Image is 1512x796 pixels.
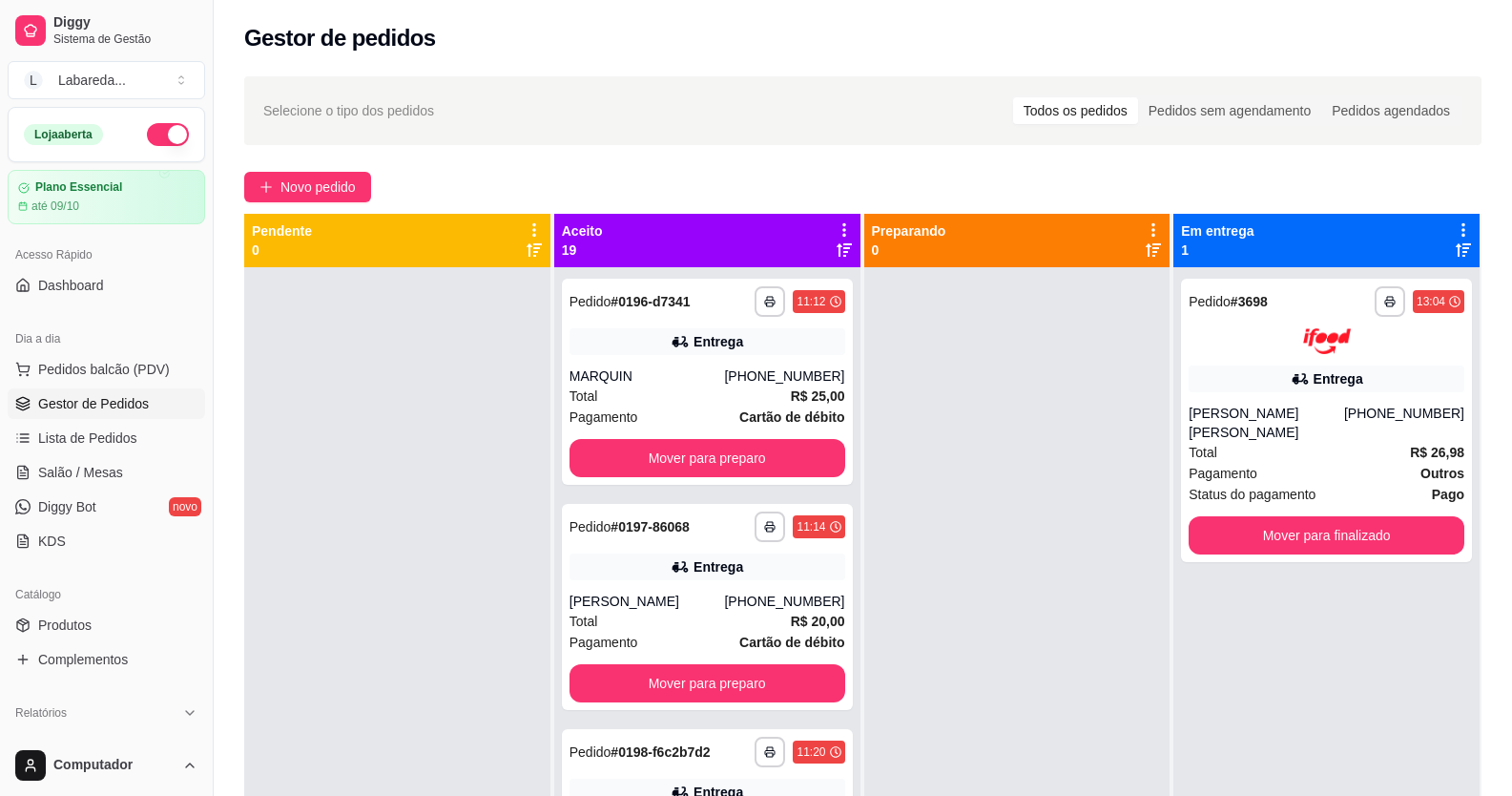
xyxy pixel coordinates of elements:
img: ifood [1303,328,1351,354]
article: até 09/10 [31,199,79,214]
div: 13:04 [1417,294,1445,309]
p: Pendente [252,221,312,241]
button: Computador [8,743,205,788]
div: Loja aberta [24,124,103,145]
span: Pedido [570,519,611,534]
div: Labareda ... [58,71,126,90]
a: Gestor de Pedidos [8,388,205,419]
span: KDS [38,532,66,551]
article: Plano Essencial [35,180,122,195]
span: Pedido [1189,294,1231,309]
h2: Gestor de pedidos [244,23,436,53]
p: 19 [562,241,603,260]
span: Pedidos balcão (PDV) [38,360,170,379]
div: Catálogo [8,579,205,610]
span: Pagamento [1189,463,1257,484]
p: Aceito [562,221,603,241]
div: [PERSON_NAME] [PERSON_NAME] [1189,404,1344,442]
div: [PHONE_NUMBER] [724,592,844,611]
span: Dashboard [38,276,104,295]
div: [PHONE_NUMBER] [1344,404,1464,442]
span: Total [1189,442,1217,463]
strong: # 3698 [1231,294,1268,309]
strong: R$ 25,00 [791,388,845,404]
div: 11:14 [797,519,825,534]
strong: R$ 20,00 [791,614,845,629]
strong: Cartão de débito [739,409,844,425]
p: 1 [1181,241,1253,260]
span: Relatórios de vendas [38,734,164,753]
div: Entrega [1314,369,1363,388]
button: Select a team [8,61,205,99]
div: Entrega [694,557,743,576]
span: Pedido [570,744,611,760]
span: Pagamento [570,407,638,428]
button: Mover para preparo [570,664,845,702]
span: Computador [53,757,175,774]
span: Total [570,611,598,632]
a: KDS [8,526,205,556]
a: Produtos [8,610,205,640]
strong: # 0197-86068 [611,519,690,534]
span: L [24,71,43,90]
button: Novo pedido [244,172,371,202]
div: MARQUIN [570,367,725,386]
strong: R$ 26,98 [1410,445,1464,460]
span: Relatórios [15,705,67,721]
button: Pedidos balcão (PDV) [8,354,205,385]
div: 11:12 [797,294,825,309]
strong: Outros [1420,466,1464,481]
span: Lista de Pedidos [38,429,137,448]
p: 0 [252,241,312,260]
strong: Pago [1432,487,1464,502]
a: Salão / Mesas [8,457,205,488]
button: Mover para preparo [570,439,845,477]
a: Diggy Botnovo [8,492,205,522]
a: DiggySistema de Gestão [8,8,205,53]
div: 11:20 [797,744,825,760]
span: plus [259,180,273,194]
span: Diggy Bot [38,497,96,516]
span: Novo pedido [280,177,356,198]
div: Todos os pedidos [1013,97,1138,124]
a: Relatórios de vendas [8,728,205,759]
span: Salão / Mesas [38,463,123,482]
div: Entrega [694,332,743,351]
div: Acesso Rápido [8,240,205,270]
span: Pagamento [570,632,638,653]
a: Complementos [8,644,205,675]
p: Preparando [872,221,946,241]
button: Mover para finalizado [1189,516,1464,555]
strong: # 0196-d7341 [611,294,690,309]
div: Pedidos sem agendamento [1138,97,1321,124]
span: Selecione o tipo dos pedidos [263,100,434,121]
p: Em entrega [1181,221,1253,241]
a: Lista de Pedidos [8,423,205,453]
button: Alterar Status [147,123,189,146]
div: [PHONE_NUMBER] [724,367,844,386]
div: Dia a dia [8,324,205,354]
strong: # 0198-f6c2b7d2 [611,744,710,760]
span: Total [570,386,598,407]
span: Diggy [53,14,197,31]
a: Plano Essencialaté 09/10 [8,170,205,224]
span: Gestor de Pedidos [38,394,149,413]
span: Produtos [38,616,92,635]
span: Status do pagamento [1189,484,1315,505]
p: 0 [872,241,946,260]
div: Pedidos agendados [1321,97,1460,124]
span: Pedido [570,294,611,309]
span: Sistema de Gestão [53,31,197,47]
strong: Cartão de débito [739,635,844,650]
div: [PERSON_NAME] [570,592,725,611]
a: Dashboard [8,270,205,301]
span: Complementos [38,650,128,669]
